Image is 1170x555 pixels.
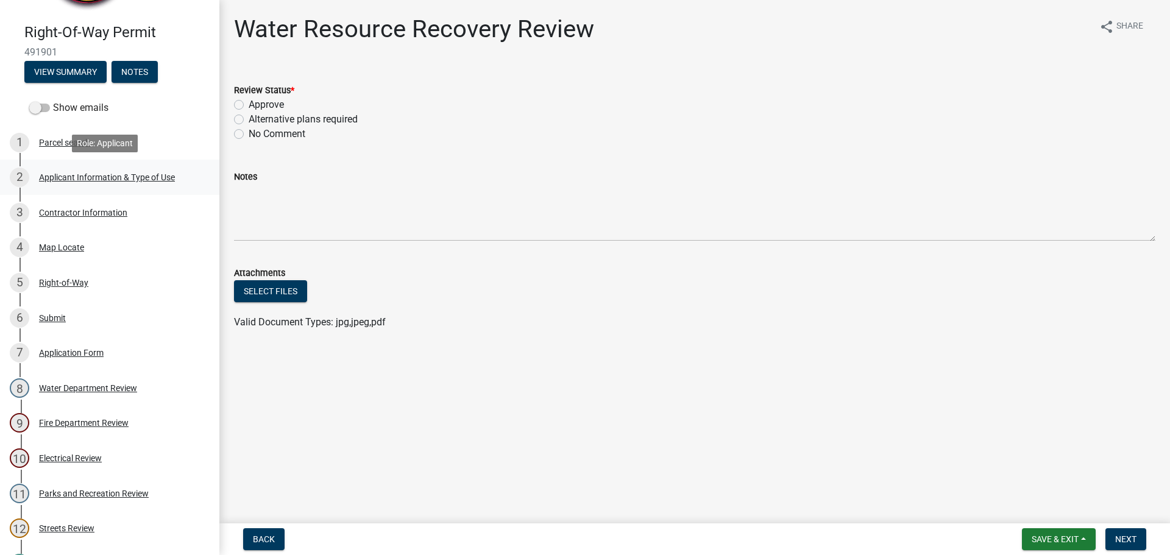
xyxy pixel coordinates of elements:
[10,518,29,538] div: 12
[39,243,84,252] div: Map Locate
[10,168,29,187] div: 2
[10,343,29,362] div: 7
[39,208,127,217] div: Contractor Information
[39,278,88,287] div: Right-of-Way
[24,68,107,77] wm-modal-confirm: Summary
[39,314,66,322] div: Submit
[24,46,195,58] span: 491901
[10,203,29,222] div: 3
[1116,19,1143,34] span: Share
[10,448,29,468] div: 10
[234,173,257,182] label: Notes
[1099,19,1114,34] i: share
[39,489,149,498] div: Parks and Recreation Review
[24,61,107,83] button: View Summary
[1090,15,1153,38] button: shareShare
[234,87,294,95] label: Review Status
[39,173,175,182] div: Applicant Information & Type of Use
[1115,534,1136,544] span: Next
[234,280,307,302] button: Select files
[10,484,29,503] div: 11
[234,15,594,44] h1: Water Resource Recovery Review
[1032,534,1079,544] span: Save & Exit
[249,127,305,141] label: No Comment
[234,316,386,328] span: Valid Document Types: jpg,jpeg,pdf
[72,135,138,152] div: Role: Applicant
[112,61,158,83] button: Notes
[39,419,129,427] div: Fire Department Review
[249,112,358,127] label: Alternative plans required
[10,308,29,328] div: 6
[10,133,29,152] div: 1
[10,413,29,433] div: 9
[39,524,94,532] div: Streets Review
[29,101,108,115] label: Show emails
[10,238,29,257] div: 4
[112,68,158,77] wm-modal-confirm: Notes
[10,378,29,398] div: 8
[234,269,285,278] label: Attachments
[243,528,285,550] button: Back
[249,97,284,112] label: Approve
[39,454,102,462] div: Electrical Review
[1105,528,1146,550] button: Next
[39,348,104,357] div: Application Form
[39,138,90,147] div: Parcel search
[253,534,275,544] span: Back
[24,24,210,41] h4: Right-Of-Way Permit
[1022,528,1096,550] button: Save & Exit
[10,273,29,292] div: 5
[39,384,137,392] div: Water Department Review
